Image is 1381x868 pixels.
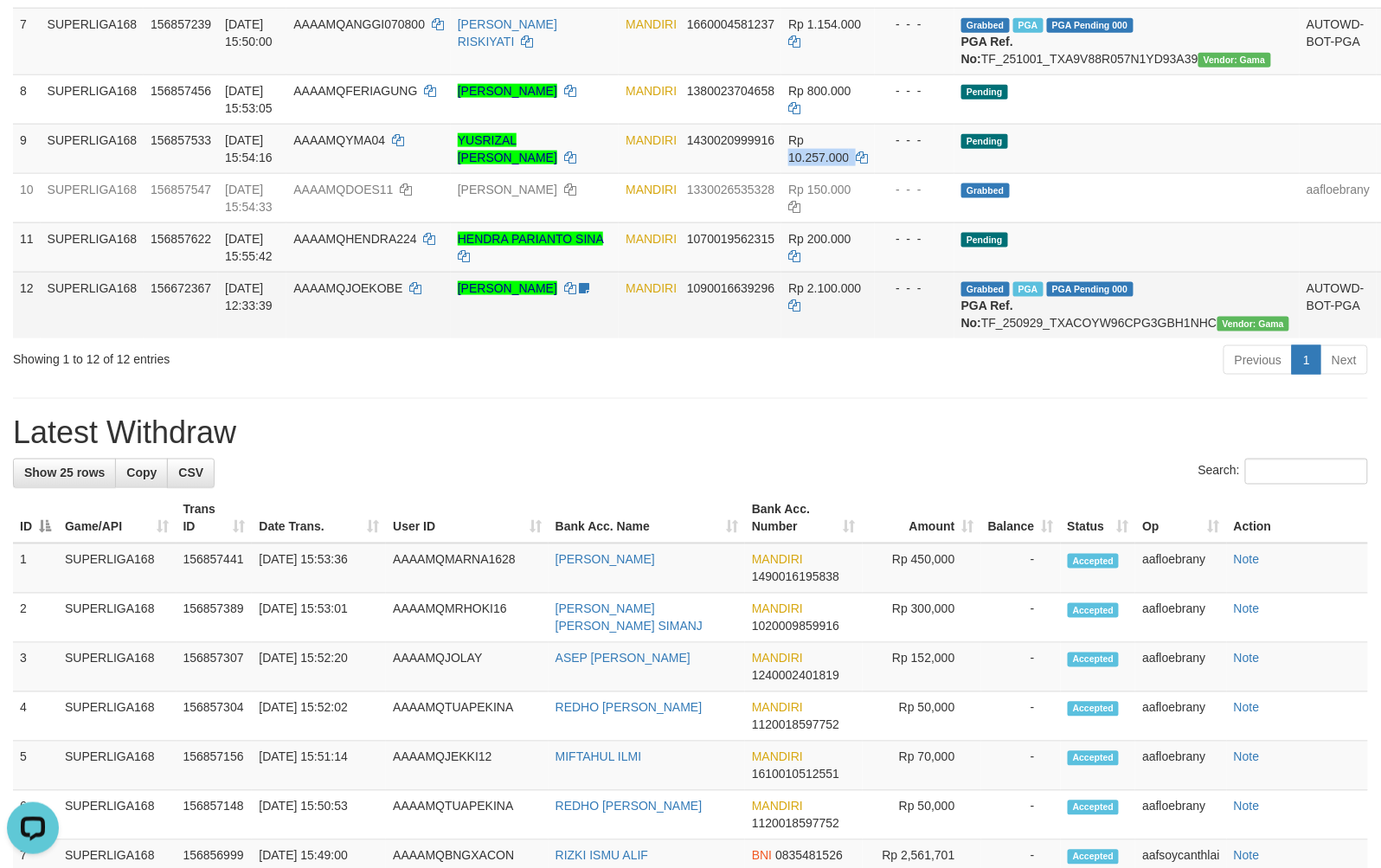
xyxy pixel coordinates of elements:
span: Marked by aafsengchandara [1013,282,1044,297]
span: 156857456 [151,84,211,98]
td: - [981,594,1061,643]
td: - [981,742,1061,791]
th: User ID: activate to sort column ascending [386,494,549,543]
td: SUPERLIGA168 [58,643,177,692]
td: AAAAMQTUAPEKINA [386,791,549,840]
span: CSV [178,466,203,480]
span: Copy 1660004581237 to clipboard [687,17,774,31]
td: SUPERLIGA168 [58,742,177,791]
a: ASEP [PERSON_NAME] [556,652,690,665]
td: [DATE] 15:53:01 [252,594,386,643]
span: Accepted [1068,751,1120,766]
span: PGA Pending [1047,18,1134,33]
td: - [981,643,1061,692]
span: AAAAMQHENDRA224 [293,232,416,246]
span: MANDIRI [752,800,803,813]
td: - [981,692,1061,742]
td: 12 [13,272,41,338]
a: 1 [1292,345,1321,375]
div: - - - [882,132,947,149]
td: AAAAMQMRHOKI16 [386,594,549,643]
span: [DATE] 12:33:39 [225,281,273,312]
a: Note [1234,602,1260,616]
td: SUPERLIGA168 [58,543,177,594]
span: Accepted [1068,653,1120,667]
span: 156857622 [151,232,211,246]
span: Copy 1070019562315 to clipboard [687,232,774,246]
span: MANDIRI [626,183,677,196]
a: [PERSON_NAME] [458,281,557,295]
a: Note [1234,553,1260,567]
span: AAAAMQFERIAGUNG [293,84,417,98]
td: [DATE] 15:51:14 [252,742,386,791]
span: Vendor URL: https://trx31.1velocity.biz [1198,53,1271,68]
span: Grabbed [961,183,1010,198]
div: - - - [882,181,947,198]
th: Date Trans.: activate to sort column ascending [252,494,386,543]
td: [DATE] 15:50:53 [252,791,386,840]
a: Show 25 rows [13,459,116,488]
span: Copy 1240002401819 to clipboard [752,669,839,683]
td: SUPERLIGA168 [41,173,145,222]
span: Copy 1120018597752 to clipboard [752,817,839,831]
td: aafloebrany [1300,173,1377,222]
span: Accepted [1068,850,1120,865]
span: MANDIRI [752,553,803,567]
span: BNI [752,849,772,863]
div: Showing 1 to 12 of 12 entries [13,344,562,368]
td: Rp 152,000 [863,643,981,692]
td: 156857389 [177,594,253,643]
span: Rp 200.000 [788,232,851,246]
td: aafloebrany [1135,594,1227,643]
span: MANDIRI [752,750,803,764]
td: - [981,791,1061,840]
a: [PERSON_NAME] RISKIYATI [458,17,557,48]
span: AAAAMQJOEKOBE [293,281,402,295]
td: 6 [13,791,58,840]
a: CSV [167,459,215,488]
td: AAAAMQJOLAY [386,643,549,692]
span: MANDIRI [626,84,677,98]
td: Rp 450,000 [863,543,981,594]
span: Copy 1380023704658 to clipboard [687,84,774,98]
div: - - - [882,82,947,100]
span: [DATE] 15:53:05 [225,84,273,115]
span: Rp 10.257.000 [788,133,849,164]
span: Accepted [1068,702,1120,717]
span: Copy 1120018597752 to clipboard [752,718,839,732]
span: Copy 1610010512551 to clipboard [752,768,839,781]
span: [DATE] 15:54:16 [225,133,273,164]
span: MANDIRI [626,17,677,31]
span: Marked by aafsoycanthlai [1013,18,1044,33]
span: Grabbed [961,282,1010,297]
span: Rp 2.100.000 [788,281,861,295]
span: [DATE] 15:55:42 [225,232,273,263]
td: 1 [13,543,58,594]
td: SUPERLIGA168 [41,124,145,173]
span: Pending [961,134,1008,149]
td: Rp 50,000 [863,791,981,840]
b: PGA Ref. No: [961,35,1013,66]
a: REDHO [PERSON_NAME] [556,800,703,813]
a: RIZKI ISMU ALIF [556,849,648,863]
span: Rp 1.154.000 [788,17,861,31]
span: AAAAMQDOES11 [293,183,393,196]
td: [DATE] 15:52:02 [252,692,386,742]
label: Search: [1198,459,1368,485]
th: Trans ID: activate to sort column ascending [177,494,253,543]
th: Bank Acc. Name: activate to sort column ascending [549,494,745,543]
span: Accepted [1068,603,1120,618]
span: Copy [126,466,157,480]
th: Bank Acc. Number: activate to sort column ascending [745,494,862,543]
span: MANDIRI [752,602,803,616]
a: Note [1234,849,1260,863]
span: Copy 1090016639296 to clipboard [687,281,774,295]
td: Rp 70,000 [863,742,981,791]
td: 156857148 [177,791,253,840]
td: 2 [13,594,58,643]
td: SUPERLIGA168 [41,272,145,338]
td: AUTOWD-BOT-PGA [1300,8,1377,74]
td: SUPERLIGA168 [41,222,145,272]
td: [DATE] 15:53:36 [252,543,386,594]
td: 5 [13,742,58,791]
